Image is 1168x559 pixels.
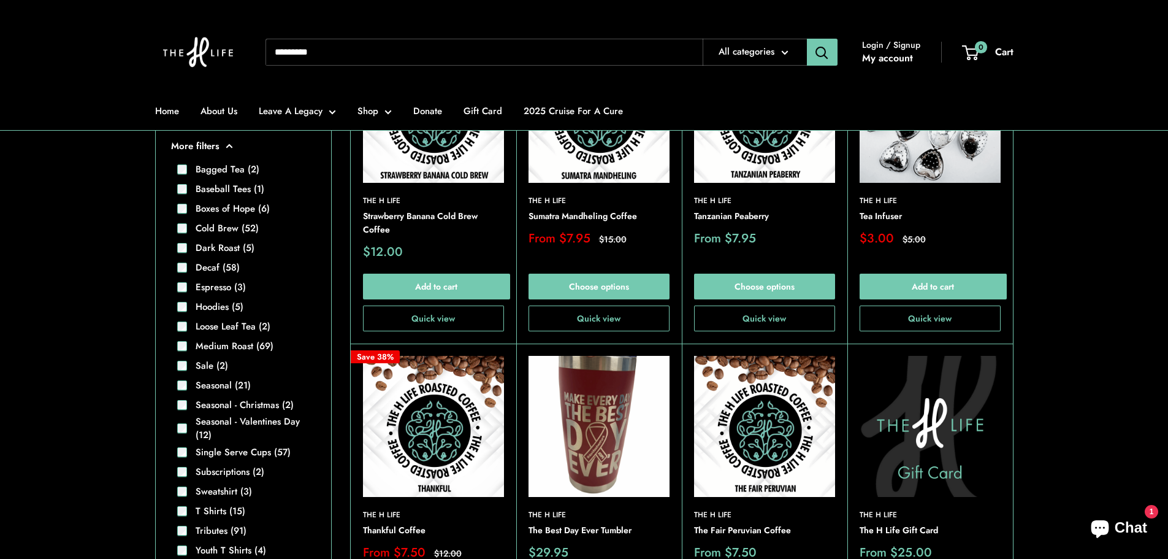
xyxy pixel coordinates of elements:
label: Boxes of Hope (6) [187,202,270,216]
a: The H Life [363,195,504,207]
a: Choose options [529,274,670,299]
a: The Best Day Ever Tumbler [529,524,670,538]
label: Single Serve Cups (57) [187,445,291,460]
span: From $25.00 [860,547,932,559]
label: T Shirts (15) [187,504,245,519]
button: Quick view [363,306,504,331]
span: $12.00 [363,246,403,258]
label: Seasonal - Christmas (2) [187,398,294,412]
span: From $7.50 [363,547,426,559]
a: Choose options [694,274,835,299]
span: From $7.95 [529,233,590,245]
label: Hoodies (5) [187,300,243,314]
a: My account [862,49,913,67]
label: Sweatshirt (3) [187,485,252,499]
a: About Us [200,102,237,120]
span: Save 38% [351,350,400,363]
a: Donate [413,102,442,120]
label: Seasonal (21) [187,379,251,393]
img: Thankful Coffee [363,356,504,497]
a: Strawberry Banana Cold Brew Coffee [363,210,504,236]
label: Sale (2) [187,359,228,373]
label: Baseball Tees (1) [187,182,264,196]
input: Search... [265,39,703,66]
a: Thankful Coffee [363,524,504,538]
label: Loose Leaf Tea (2) [187,320,270,334]
img: The Best Day Ever Tumbler [529,356,670,497]
label: Dark Roast (5) [187,241,254,255]
label: Youth T Shirts (4) [187,544,266,558]
a: The H Life [860,195,1001,207]
label: Bagged Tea (2) [187,163,259,177]
a: Sumatra Mandheling Coffee [529,210,670,223]
label: Subscriptions (2) [187,465,264,479]
label: Cold Brew (52) [187,222,259,236]
span: From $7.95 [694,233,756,245]
span: $29.95 [529,547,568,559]
label: Seasonal - Valentines Day (12) [187,415,316,442]
a: Leave A Legacy [259,102,336,120]
span: Login / Signup [862,37,920,53]
button: More filters [171,137,316,155]
span: $5.00 [903,235,926,244]
button: Quick view [529,306,670,331]
a: The Fair Peruvian Coffee [694,524,835,538]
label: Medium Roast (69) [187,339,273,353]
inbox-online-store-chat: Shopify online store chat [1080,509,1158,549]
button: Add to cart [363,274,510,299]
span: $3.00 [860,233,894,245]
a: 0 Cart [963,43,1013,61]
a: 2025 Cruise For A Cure [524,102,623,120]
a: The H Life [529,509,670,521]
img: The Fair Peruvian Coffee [694,356,835,497]
label: Tributes (91) [187,524,246,538]
img: The H Life [155,12,241,92]
a: The Fair Peruvian CoffeeThe Fair Peruvian Coffee [694,356,835,497]
span: Cart [995,45,1013,59]
a: The H Life [694,195,835,207]
button: Quick view [694,306,835,331]
a: Home [155,102,179,120]
a: The H Life [529,195,670,207]
label: Espresso (3) [187,280,246,295]
span: From $7.50 [694,547,757,559]
a: The H Life [860,509,1001,521]
span: 0 [974,40,987,53]
button: Quick view [860,306,1001,331]
a: The H Life [363,509,504,521]
a: Gift Card [464,102,502,120]
a: Tea Infuser [860,210,1001,223]
a: Shop [357,102,392,120]
span: $15.00 [599,235,627,244]
span: $12.00 [434,549,462,558]
button: Add to cart [860,274,1007,299]
label: Decaf (58) [187,261,240,275]
a: The H Life [694,509,835,521]
a: The H Life Gift Card [860,524,1001,538]
button: Search [807,39,838,66]
img: The H Life Gift Card [860,356,1001,497]
a: Tanzanian Peaberry [694,210,835,223]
